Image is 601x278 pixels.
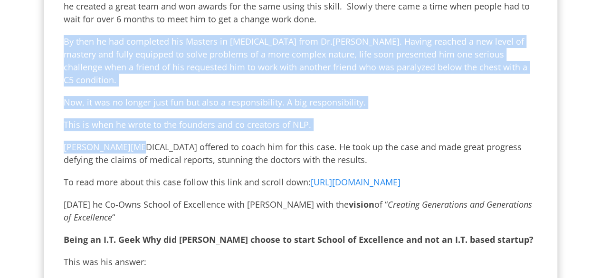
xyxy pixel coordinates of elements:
p: [DATE] he Co-Owns School of Excellence with [PERSON_NAME] with the of “ “ [64,198,538,224]
p: [PERSON_NAME][MEDICAL_DATA] offered to coach him for this case. He took up the case and made grea... [64,141,538,166]
p: To read more about this case follow this link and scroll down: [64,176,538,189]
b: vision [349,199,374,210]
a: [URL][DOMAIN_NAME] [311,176,401,188]
p: By then he had completed his Masters in [MEDICAL_DATA] from Dr.[PERSON_NAME]. Having reached a ne... [64,35,538,86]
b: Being an I.T. Geek Why did [PERSON_NAME] choose to start School of Excellence and not an I.T. bas... [64,234,534,245]
p: This was his answer: [64,256,538,268]
p: Now, it was no longer just fun but also a responsibility. A big responsibility. [64,96,538,109]
p: This is when he wrote to the founders and co creators of NLP. [64,118,538,131]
